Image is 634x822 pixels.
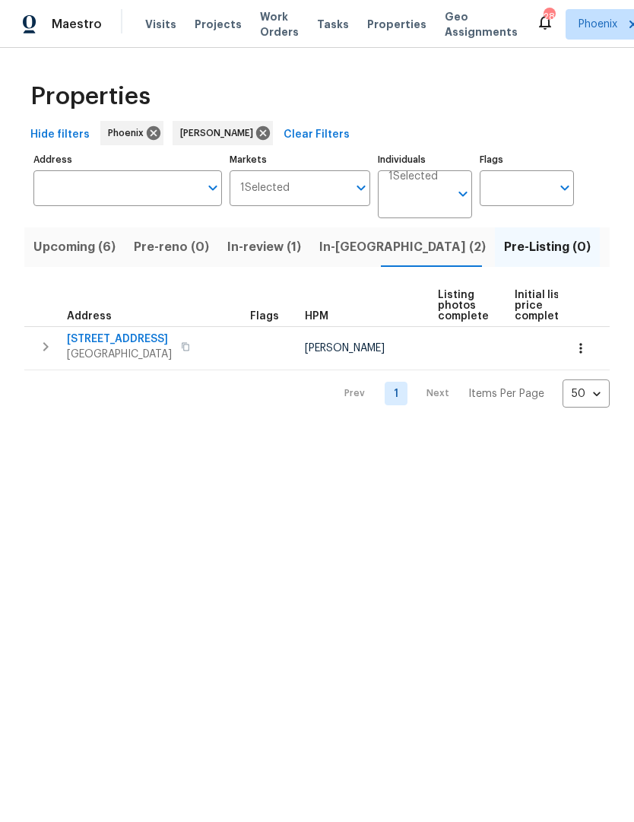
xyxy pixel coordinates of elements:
[30,125,90,144] span: Hide filters
[305,311,328,322] span: HPM
[468,386,544,401] p: Items Per Page
[305,343,385,354] span: [PERSON_NAME]
[202,177,223,198] button: Open
[480,155,574,164] label: Flags
[378,155,472,164] label: Individuals
[260,9,299,40] span: Work Orders
[145,17,176,32] span: Visits
[277,121,356,149] button: Clear Filters
[24,121,96,149] button: Hide filters
[563,374,610,414] div: 50
[67,311,112,322] span: Address
[240,182,290,195] span: 1 Selected
[579,17,617,32] span: Phoenix
[227,236,301,258] span: In-review (1)
[452,183,474,205] button: Open
[515,290,566,322] span: Initial list price complete
[284,125,350,144] span: Clear Filters
[445,9,518,40] span: Geo Assignments
[173,121,273,145] div: [PERSON_NAME]
[230,155,371,164] label: Markets
[330,379,610,408] nav: Pagination Navigation
[350,177,372,198] button: Open
[67,347,172,362] span: [GEOGRAPHIC_DATA]
[504,236,591,258] span: Pre-Listing (0)
[319,236,486,258] span: In-[GEOGRAPHIC_DATA] (2)
[108,125,150,141] span: Phoenix
[438,290,489,322] span: Listing photos complete
[33,155,222,164] label: Address
[385,382,407,405] a: Goto page 1
[554,177,575,198] button: Open
[195,17,242,32] span: Projects
[388,170,438,183] span: 1 Selected
[100,121,163,145] div: Phoenix
[317,19,349,30] span: Tasks
[52,17,102,32] span: Maestro
[33,236,116,258] span: Upcoming (6)
[544,9,554,24] div: 28
[30,89,151,104] span: Properties
[367,17,426,32] span: Properties
[134,236,209,258] span: Pre-reno (0)
[250,311,279,322] span: Flags
[180,125,259,141] span: [PERSON_NAME]
[67,332,172,347] span: [STREET_ADDRESS]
